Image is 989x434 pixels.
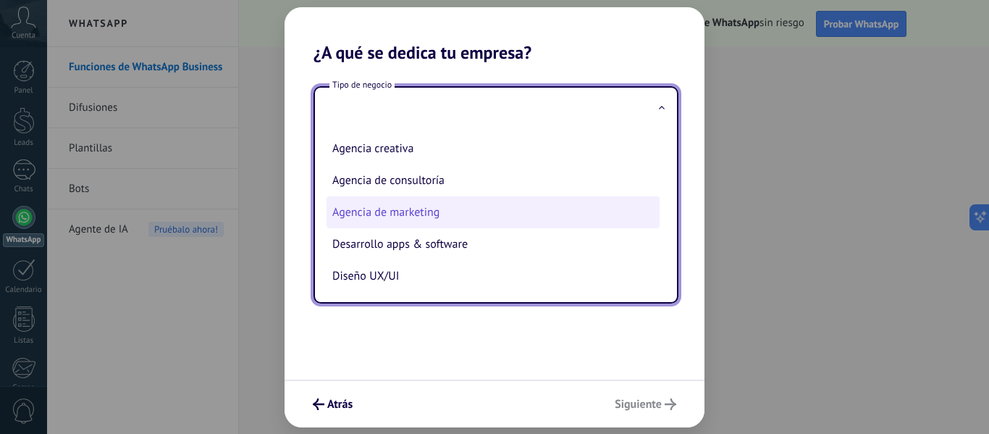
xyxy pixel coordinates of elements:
li: Seguridad de información [327,292,660,324]
li: Agencia de marketing [327,196,660,228]
li: Agencia creativa [327,133,660,164]
li: Agencia de consultoría [327,164,660,196]
h2: ¿A qué se dedica tu empresa? [285,7,704,63]
button: Atrás [306,392,359,417]
li: Desarrollo apps & software [327,228,660,260]
li: Diseño UX/UI [327,260,660,292]
span: Tipo de negocio [329,79,395,91]
span: Atrás [327,399,353,409]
